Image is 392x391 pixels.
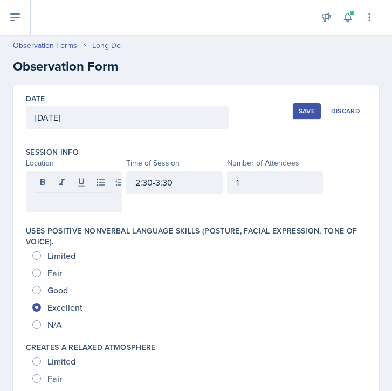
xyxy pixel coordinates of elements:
span: Fair [47,373,62,384]
a: Observation Forms [13,40,77,51]
span: Limited [47,250,75,261]
div: Save [299,107,315,115]
label: Uses positive nonverbal language skills (posture, facial expression, tone of voice). [26,225,366,247]
div: Number of Attendees [227,157,323,169]
label: Date [26,93,45,104]
span: Limited [47,356,75,367]
button: Save [293,103,321,119]
label: Session Info [26,147,79,157]
div: Location [26,157,122,169]
span: Good [47,285,68,296]
span: Fair [47,267,62,278]
div: Time of Session [126,157,222,169]
span: N/A [47,319,62,330]
button: Discard [325,103,366,119]
div: Long Do [92,40,121,51]
p: 1 [236,176,314,189]
h2: Observation Form [13,57,379,76]
p: 2:30-3:30 [135,176,213,189]
div: Discard [331,107,360,115]
span: Excellent [47,302,82,313]
label: Creates a relaxed atmosphere [26,342,156,353]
